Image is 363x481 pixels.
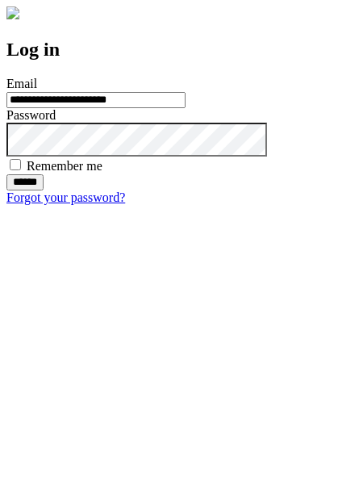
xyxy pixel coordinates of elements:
[6,108,56,122] label: Password
[6,190,125,204] a: Forgot your password?
[6,77,37,90] label: Email
[27,159,102,173] label: Remember me
[6,39,357,61] h2: Log in
[6,6,19,19] img: logo-4e3dc11c47720685a147b03b5a06dd966a58ff35d612b21f08c02c0306f2b779.png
